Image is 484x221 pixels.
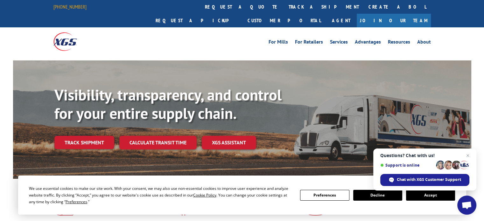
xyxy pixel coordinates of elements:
[18,176,466,215] div: Cookie Consent Prompt
[54,136,114,149] a: Track shipment
[380,163,434,168] span: Support is online
[326,14,357,27] a: Agent
[397,177,461,183] span: Chat with XGS Customer Support
[330,39,348,46] a: Services
[355,39,381,46] a: Advantages
[417,39,431,46] a: About
[53,3,87,10] a: [PHONE_NUMBER]
[193,192,216,198] span: Cookie Policy
[29,185,292,205] div: We use essential cookies to make our site work. With your consent, we may also use non-essential ...
[295,39,323,46] a: For Retailers
[406,190,455,201] button: Accept
[151,14,243,27] a: Request a pickup
[119,136,197,149] a: Calculate transit time
[269,39,288,46] a: For Mills
[457,196,476,215] div: Open chat
[54,85,282,123] b: Visibility, transparency, and control for your entire supply chain.
[380,174,469,186] div: Chat with XGS Customer Support
[202,136,256,149] a: XGS ASSISTANT
[243,14,326,27] a: Customer Portal
[464,152,472,159] span: Close chat
[353,190,402,201] button: Decline
[380,153,469,158] span: Questions? Chat with us!
[357,14,431,27] a: Join Our Team
[388,39,410,46] a: Resources
[66,199,87,204] span: Preferences
[300,190,349,201] button: Preferences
